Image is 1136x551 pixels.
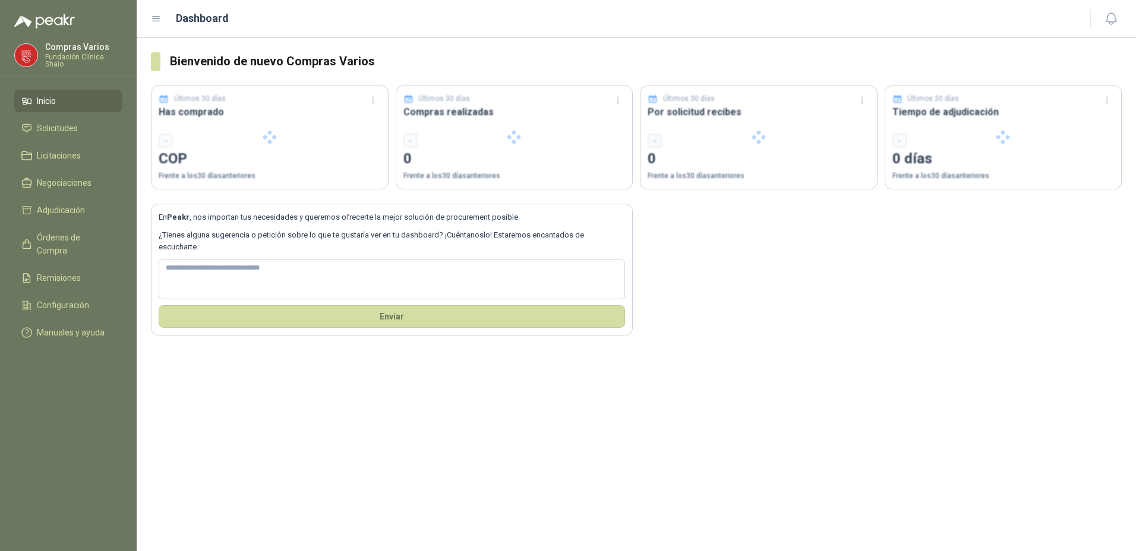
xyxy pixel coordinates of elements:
[14,117,122,140] a: Solicitudes
[159,229,625,254] p: ¿Tienes alguna sugerencia o petición sobre lo que te gustaría ver en tu dashboard? ¡Cuéntanoslo! ...
[37,231,111,257] span: Órdenes de Compra
[14,144,122,167] a: Licitaciones
[14,321,122,344] a: Manuales y ayuda
[159,305,625,328] button: Envíar
[14,90,122,112] a: Inicio
[37,326,105,339] span: Manuales y ayuda
[15,44,37,66] img: Company Logo
[37,149,81,162] span: Licitaciones
[176,10,229,27] h1: Dashboard
[37,122,78,135] span: Solicitudes
[14,199,122,221] a: Adjudicación
[14,14,75,28] img: Logo peakr
[37,176,91,189] span: Negociaciones
[45,43,122,51] p: Compras Varios
[37,94,56,107] span: Inicio
[167,213,190,221] b: Peakr
[37,299,89,312] span: Configuración
[159,211,625,223] p: En , nos importan tus necesidades y queremos ofrecerte la mejor solución de procurement posible.
[37,271,81,284] span: Remisiones
[45,53,122,68] p: Fundación Clínica Shaio
[37,204,85,217] span: Adjudicación
[170,52,1122,71] h3: Bienvenido de nuevo Compras Varios
[14,267,122,289] a: Remisiones
[14,294,122,316] a: Configuración
[14,172,122,194] a: Negociaciones
[14,226,122,262] a: Órdenes de Compra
